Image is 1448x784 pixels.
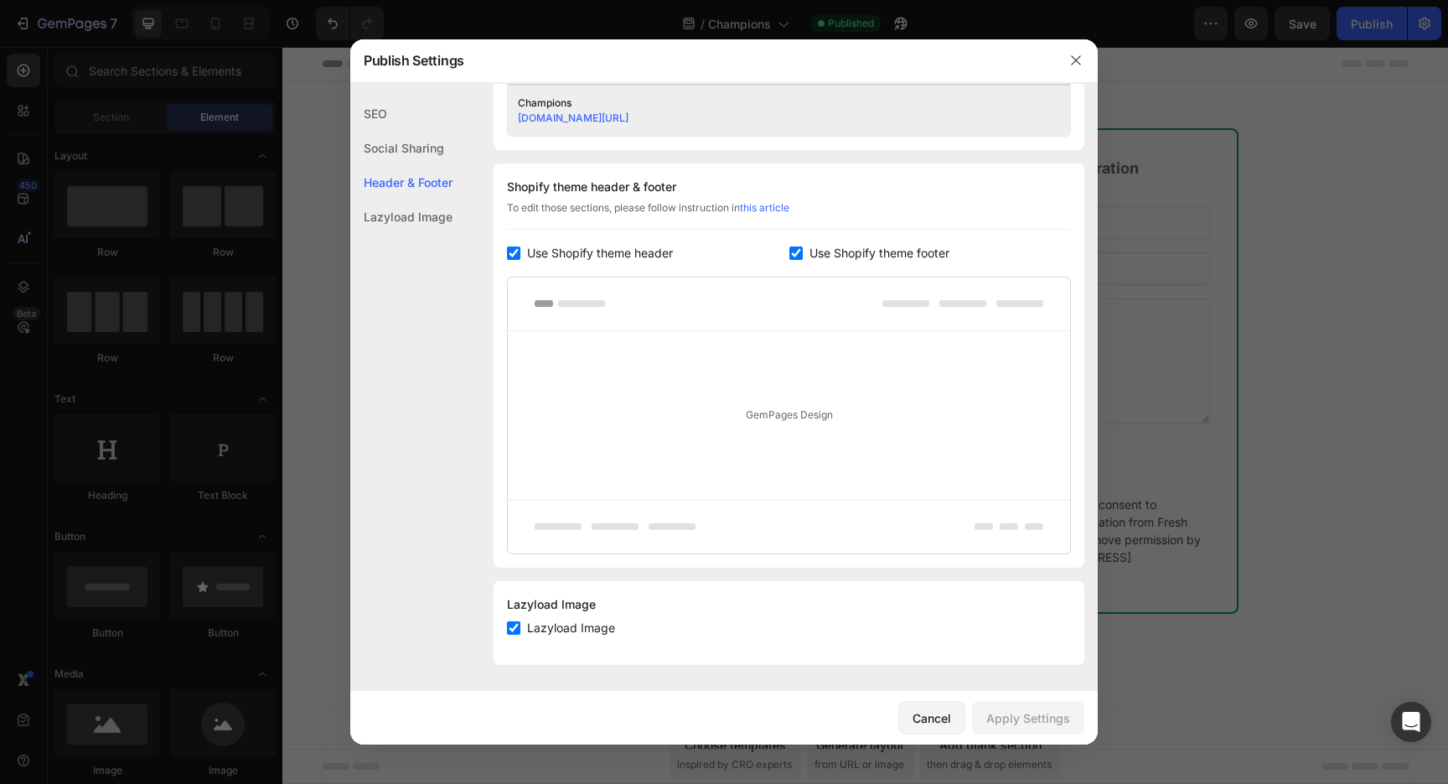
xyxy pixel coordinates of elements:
div: Publish Settings [350,39,1054,82]
a: this article [740,201,789,214]
span: Use Shopify theme footer [809,243,949,263]
button: Apply Settings [972,701,1084,735]
h2: QUESTIONS ? [210,276,561,299]
div: Rich Text Editor. Editing area: main [210,478,561,587]
h2: School Champion Registration [633,110,928,132]
p: Looking to raise funds and promote healthy eating at your school? As a School Champion, you’ll he... [212,138,560,261]
div: Apply Settings [986,709,1070,727]
div: Lazyload Image [507,594,1071,615]
a: 2025 How-To Guide [262,395,372,409]
div: Choose templates [402,689,504,707]
span: Add section [543,652,623,669]
button: Cancel [898,701,965,735]
a: PDF Letter Size version [296,558,424,572]
div: SEO [350,96,452,131]
strong: Become a School Champion for Fresh From the Farm 2025 [212,64,548,122]
a: Fresh from the Farm Logo [262,493,404,507]
div: Open Intercom Messenger [1391,702,1431,742]
div: Rich Text Editor. Editing area: main [210,299,561,343]
button: Send us a message! [633,396,788,427]
div: Generate layout [534,689,622,707]
a: PDF Legal Size version [296,540,421,554]
a: [DOMAIN_NAME][URL] [518,112,628,124]
div: GemPages Design [508,331,1070,500]
div: To edit those sections, please follow instruction in [507,200,1071,230]
div: Champions [518,96,1034,111]
div: Lazyload Image [350,200,452,234]
p: By clicking "send message" you consent to exchanging electronic communication from Fresh from the... [635,449,926,537]
h2: RESOURCES [210,455,561,478]
div: Header & Footer [350,165,452,200]
a: [EMAIL_ADDRESS][DOMAIN_NAME] [291,314,493,328]
div: Send us a message! [655,402,766,420]
li: Email [246,312,560,330]
div: Add blank section [657,689,759,707]
div: Shopify theme header & footer [507,177,1071,197]
input: Name [633,159,928,192]
div: Social Sharing [350,131,452,165]
div: Rich Text Editor. Editing area: main [210,380,561,442]
strong: FFF Promotional Poster [262,511,396,525]
span: Lazyload Image [527,618,615,638]
div: Cancel [913,709,951,727]
h2: PROGRAM IMPLEMENTATION [210,356,561,379]
input: Email [633,205,928,238]
span: Use Shopify theme header [527,243,673,263]
a: Fresh from the Farm School Champion Flyer [262,413,502,427]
